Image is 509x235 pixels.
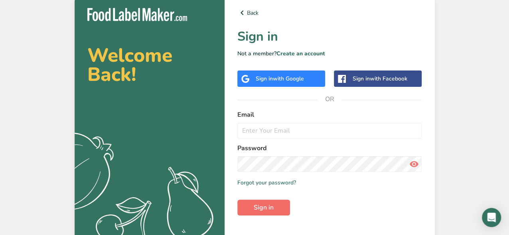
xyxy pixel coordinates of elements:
span: Sign in [254,203,274,212]
h1: Sign in [237,27,422,46]
a: Create an account [276,50,325,57]
input: Enter Your Email [237,123,422,139]
span: with Facebook [369,75,407,82]
a: Back [237,8,422,18]
img: Food Label Maker [87,8,187,21]
label: Email [237,110,422,119]
div: Sign in [256,74,304,83]
span: with Google [273,75,304,82]
label: Password [237,143,422,153]
span: OR [318,87,341,111]
h2: Welcome Back! [87,46,212,84]
p: Not a member? [237,49,422,58]
div: Sign in [352,74,407,83]
div: Open Intercom Messenger [482,208,501,227]
a: Forgot your password? [237,178,296,187]
button: Sign in [237,200,290,215]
